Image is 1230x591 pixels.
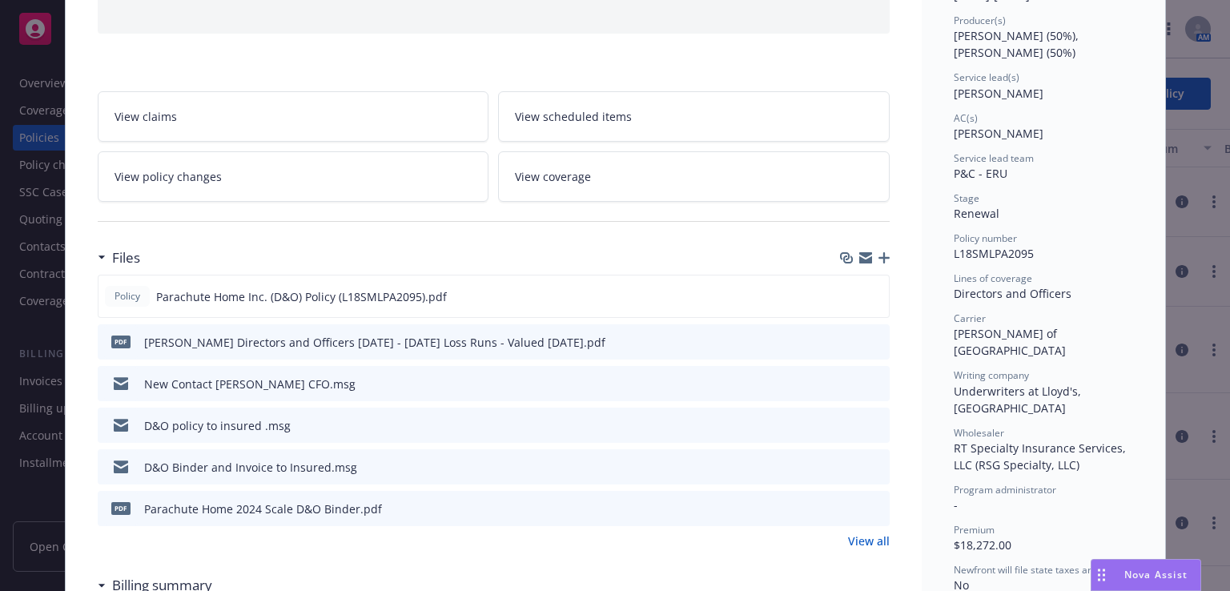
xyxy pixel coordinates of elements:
button: download file [842,288,855,305]
button: download file [843,459,856,476]
a: View scheduled items [498,91,890,142]
button: preview file [869,459,883,476]
span: Policy [111,289,143,304]
span: Policy number [954,231,1017,245]
div: [PERSON_NAME] Directors and Officers [DATE] - [DATE] Loss Runs - Valued [DATE].pdf [144,334,605,351]
span: [PERSON_NAME] [954,126,1043,141]
span: Service lead(s) [954,70,1019,84]
a: View claims [98,91,489,142]
span: $18,272.00 [954,537,1011,553]
span: Parachute Home Inc. (D&O) Policy (L18SMLPA2095).pdf [156,288,447,305]
div: D&O policy to insured .msg [144,417,291,434]
span: pdf [111,502,131,514]
span: RT Specialty Insurance Services, LLC (RSG Specialty, LLC) [954,440,1129,472]
span: [PERSON_NAME] (50%), [PERSON_NAME] (50%) [954,28,1082,60]
span: Nova Assist [1124,568,1188,581]
span: Premium [954,523,995,537]
span: Underwriters at Lloyd's, [GEOGRAPHIC_DATA] [954,384,1084,416]
span: Stage [954,191,979,205]
button: Nova Assist [1091,559,1201,591]
button: preview file [869,376,883,392]
div: Parachute Home 2024 Scale D&O Binder.pdf [144,501,382,517]
div: New Contact [PERSON_NAME] CFO.msg [144,376,356,392]
span: View scheduled items [515,108,632,125]
a: View policy changes [98,151,489,202]
button: preview file [868,288,882,305]
span: View policy changes [115,168,222,185]
span: Carrier [954,312,986,325]
span: Newfront will file state taxes and fees [954,563,1120,577]
span: View claims [115,108,177,125]
span: Writing company [954,368,1029,382]
div: Drag to move [1091,560,1111,590]
span: Producer(s) [954,14,1006,27]
span: [PERSON_NAME] [954,86,1043,101]
button: preview file [869,501,883,517]
h3: Files [112,247,140,268]
span: Directors and Officers [954,286,1071,301]
span: Service lead team [954,151,1034,165]
button: download file [843,334,856,351]
button: preview file [869,417,883,434]
span: L18SMLPA2095 [954,246,1034,261]
span: Program administrator [954,483,1056,497]
span: Renewal [954,206,999,221]
div: D&O Binder and Invoice to Insured.msg [144,459,357,476]
span: Lines of coverage [954,271,1032,285]
button: download file [843,417,856,434]
span: pdf [111,336,131,348]
span: - [954,497,958,513]
button: download file [843,501,856,517]
div: Files [98,247,140,268]
span: View coverage [515,168,591,185]
a: View coverage [498,151,890,202]
a: View all [848,533,890,549]
button: preview file [869,334,883,351]
span: [PERSON_NAME] of [GEOGRAPHIC_DATA] [954,326,1066,358]
span: P&C - ERU [954,166,1007,181]
button: download file [843,376,856,392]
span: AC(s) [954,111,978,125]
span: Wholesaler [954,426,1004,440]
